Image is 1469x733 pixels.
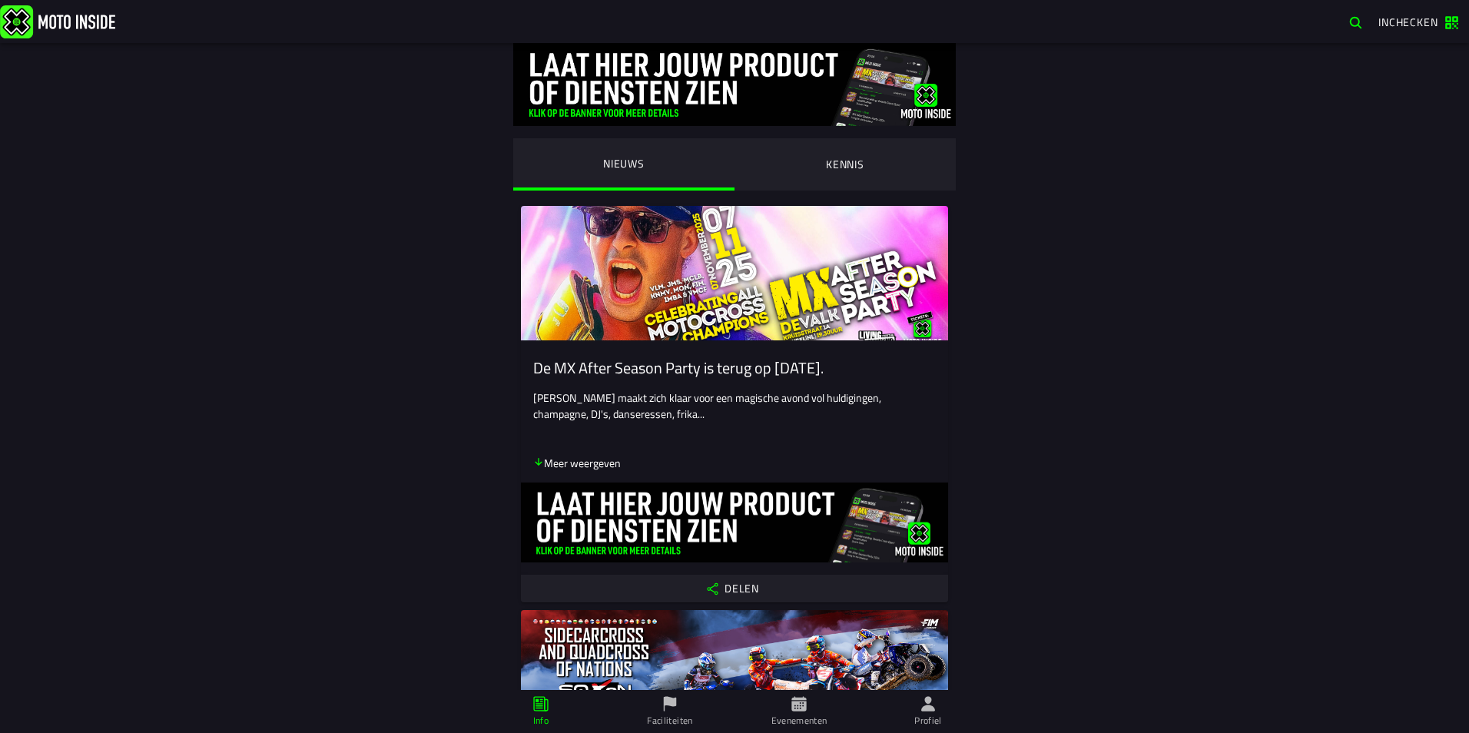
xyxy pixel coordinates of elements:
[513,43,956,126] img: DquIORQn5pFcG0wREDc6xsoRnKbaxAuyzJmd8qj8.jpg
[1371,8,1466,35] a: Inchecken
[533,714,549,728] ion-label: Info
[521,483,948,562] img: ovdhpoPiYVyyWxH96Op6EavZdUOyIWdtEOENrLni.jpg
[771,714,827,728] ion-label: Evenementen
[533,359,936,377] ion-card-title: De MX After Season Party is terug op [DATE].
[521,575,948,602] ion-button: Delen
[533,390,936,422] p: [PERSON_NAME] maakt zich klaar voor een magische avond vol huldigingen, champagne, DJ's, danseres...
[914,714,942,728] ion-label: Profiel
[1378,14,1438,30] span: Inchecken
[521,206,948,340] img: Card image
[647,714,692,728] ion-label: Faciliteiten
[533,455,621,471] p: Meer weergeven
